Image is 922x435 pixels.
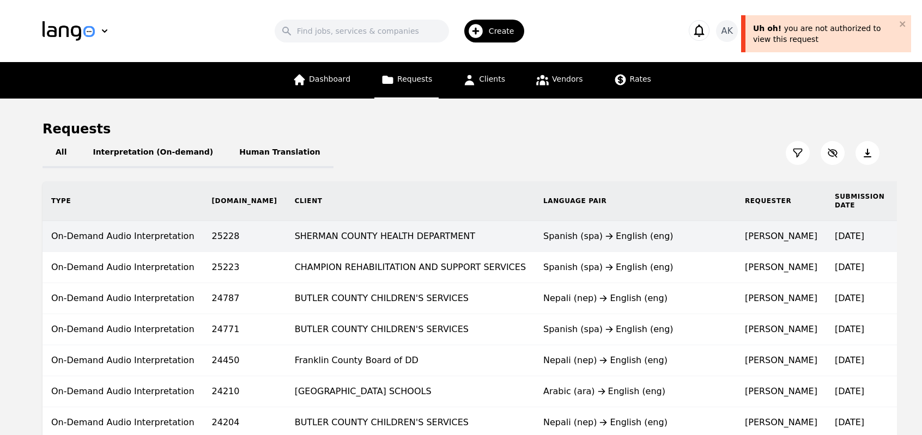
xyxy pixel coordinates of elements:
button: Create [449,15,531,47]
td: On-Demand Audio Interpretation [43,283,203,314]
th: Client [286,181,535,221]
th: Language Pair [535,181,736,221]
td: 25223 [203,252,286,283]
time: [DATE] [835,417,864,427]
time: [DATE] [835,231,864,241]
td: [PERSON_NAME] [736,252,826,283]
button: Human Translation [226,138,333,168]
span: Create [489,26,522,36]
button: Filter [786,141,810,165]
td: On-Demand Audio Interpretation [43,376,203,407]
div: Nepali (nep) English (eng) [543,416,727,429]
div: Arabic (ara) English (eng) [543,385,727,398]
td: [PERSON_NAME] [736,345,826,376]
a: Rates [607,62,658,99]
td: On-Demand Audio Interpretation [43,221,203,252]
th: Submission Date [826,181,893,221]
td: Franklin County Board of DD [286,345,535,376]
button: AK[PERSON_NAME]Medilinguastix Language Solutions [716,20,879,42]
div: Spanish (spa) English (eng) [543,230,727,243]
th: Requester [736,181,826,221]
a: Vendors [529,62,589,99]
span: Clients [479,75,505,83]
td: 24771 [203,314,286,345]
div: Spanish (spa) English (eng) [543,323,727,336]
td: BUTLER COUNTY CHILDREN'S SERVICES [286,283,535,314]
span: Uh oh! [753,24,781,33]
button: close [899,20,907,28]
div: Nepali (nep) English (eng) [543,354,727,367]
a: Dashboard [286,62,357,99]
span: Vendors [552,75,583,83]
a: Requests [374,62,439,99]
time: [DATE] [835,324,864,334]
button: Customize Column View [821,141,845,165]
td: [PERSON_NAME] [736,283,826,314]
div: you are not authorized to view this request [753,23,896,45]
td: [PERSON_NAME] [736,376,826,407]
button: Export Jobs [856,141,879,165]
button: Interpretation (On-demand) [80,138,226,168]
td: 24450 [203,345,286,376]
time: [DATE] [835,386,864,396]
th: Type [43,181,203,221]
td: On-Demand Audio Interpretation [43,314,203,345]
time: [DATE] [835,293,864,303]
span: Dashboard [309,75,350,83]
td: 25228 [203,221,286,252]
td: CHAMPION REHABILITATION AND SUPPORT SERVICES [286,252,535,283]
td: On-Demand Audio Interpretation [43,252,203,283]
h1: Requests [43,120,111,138]
td: SHERMAN COUNTY HEALTH DEPARTMENT [286,221,535,252]
span: Rates [630,75,651,83]
button: All [43,138,80,168]
a: Clients [456,62,512,99]
td: [PERSON_NAME] [736,221,826,252]
div: Nepali (nep) English (eng) [543,292,727,305]
td: 24210 [203,376,286,407]
div: Spanish (spa) English (eng) [543,261,727,274]
td: On-Demand Audio Interpretation [43,345,203,376]
td: [PERSON_NAME] [736,314,826,345]
input: Find jobs, services & companies [275,20,449,42]
time: [DATE] [835,262,864,272]
td: BUTLER COUNTY CHILDREN'S SERVICES [286,314,535,345]
span: Requests [397,75,432,83]
td: 24787 [203,283,286,314]
th: [DOMAIN_NAME] [203,181,286,221]
td: [GEOGRAPHIC_DATA] SCHOOLS [286,376,535,407]
span: AK [721,24,733,38]
img: Logo [43,21,95,41]
time: [DATE] [835,355,864,365]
